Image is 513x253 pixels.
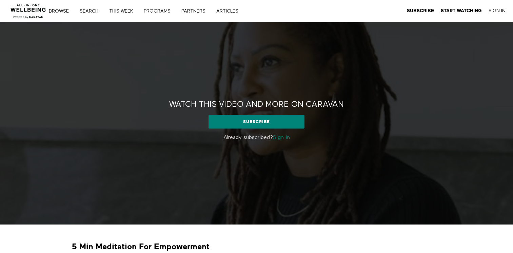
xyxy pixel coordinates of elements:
[214,9,245,14] a: ARTICLES
[209,115,304,129] a: Subscribe
[141,9,178,14] a: PROGRAMS
[441,8,482,14] a: Start Watching
[107,9,140,14] a: THIS WEEK
[157,134,357,142] p: Already subscribed?
[489,8,506,14] a: Sign In
[179,9,213,14] a: PARTNERS
[169,99,344,110] h2: Watch this video and more on CARAVAN
[273,135,290,140] a: Sign in
[407,8,434,13] strong: Subscribe
[46,9,76,14] a: Browse
[407,8,434,14] a: Subscribe
[441,8,482,13] strong: Start Watching
[72,241,210,252] strong: 5 Min Meditation For Empowerment
[54,7,252,14] nav: Primary
[77,9,105,14] a: Search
